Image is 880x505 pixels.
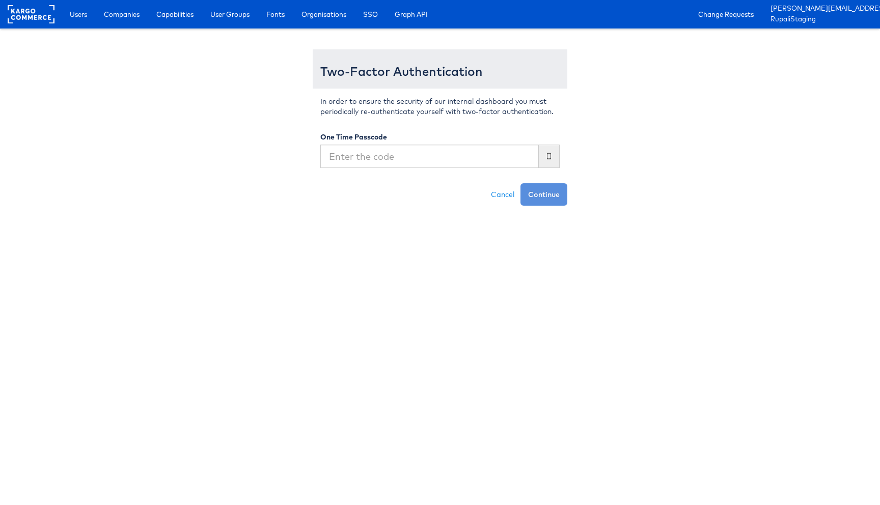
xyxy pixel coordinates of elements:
[62,5,95,23] a: Users
[301,9,346,19] span: Organisations
[363,9,378,19] span: SSO
[294,5,354,23] a: Organisations
[70,9,87,19] span: Users
[395,9,428,19] span: Graph API
[320,145,539,168] input: Enter the code
[485,183,520,206] a: Cancel
[520,183,567,206] button: Continue
[210,9,250,19] span: User Groups
[355,5,386,23] a: SSO
[320,132,387,142] label: One Time Passcode
[104,9,140,19] span: Companies
[156,9,194,19] span: Capabilities
[259,5,292,23] a: Fonts
[266,9,285,19] span: Fonts
[203,5,257,23] a: User Groups
[691,5,761,23] a: Change Requests
[320,65,560,78] h3: Two-Factor Authentication
[771,4,872,14] a: [PERSON_NAME][EMAIL_ADDRESS][PERSON_NAME][DOMAIN_NAME]
[771,14,872,25] a: RupaliStaging
[149,5,201,23] a: Capabilities
[320,96,560,117] p: In order to ensure the security of our internal dashboard you must periodically re-authenticate y...
[387,5,435,23] a: Graph API
[96,5,147,23] a: Companies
